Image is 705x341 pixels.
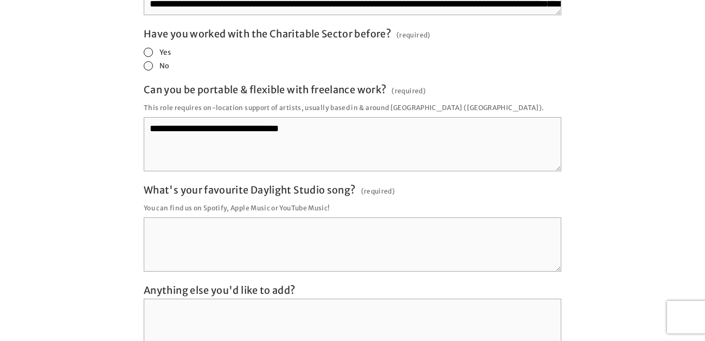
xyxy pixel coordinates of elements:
[144,83,386,96] span: Can you be portable & flexible with freelance work?
[392,83,426,98] span: (required)
[144,28,391,40] span: Have you worked with the Charitable Sector before?
[144,100,561,115] p: This role requires on-location support of artists, usually based in & around [GEOGRAPHIC_DATA] ([...
[396,28,431,42] span: (required)
[159,48,171,57] span: Yes
[144,284,296,297] span: Anything else you'd like to add?
[159,61,170,70] span: No
[361,184,395,198] span: (required)
[144,201,561,215] p: You can find us on Spotify, Apple Music or YouTube Music!
[144,184,355,196] span: What's your favourite Daylight Studio song?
